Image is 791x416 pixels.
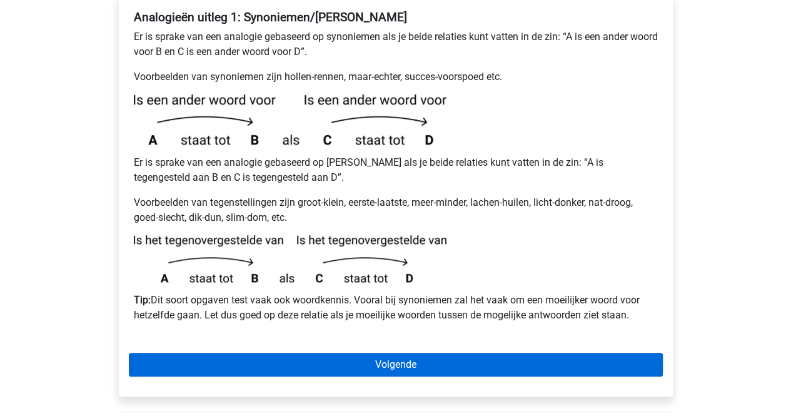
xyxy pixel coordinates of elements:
p: Voorbeelden van synoniemen zijn hollen-rennen, maar-echter, succes-voorspoed etc. [134,69,658,84]
p: Er is sprake van een analogie gebaseerd op [PERSON_NAME] als je beide relaties kunt vatten in de ... [134,155,658,185]
p: Voorbeelden van tegenstellingen zijn groot-klein, eerste-laatste, meer-minder, lachen-huilen, lic... [134,195,658,225]
a: Volgende [129,353,663,377]
p: Er is sprake van een analogie gebaseerd op synoniemen als je beide relaties kunt vatten in de zin... [134,29,658,59]
p: Dit soort opgaven test vaak ook woordkennis. Vooral bij synoniemen zal het vaak om een moeilijker... [134,293,658,323]
b: Analogieën uitleg 1: Synoniemen/[PERSON_NAME] [134,10,407,24]
img: analogies_pattern1_2.png [134,235,446,283]
img: analogies_pattern1.png [134,94,446,145]
b: Tip: [134,294,151,306]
